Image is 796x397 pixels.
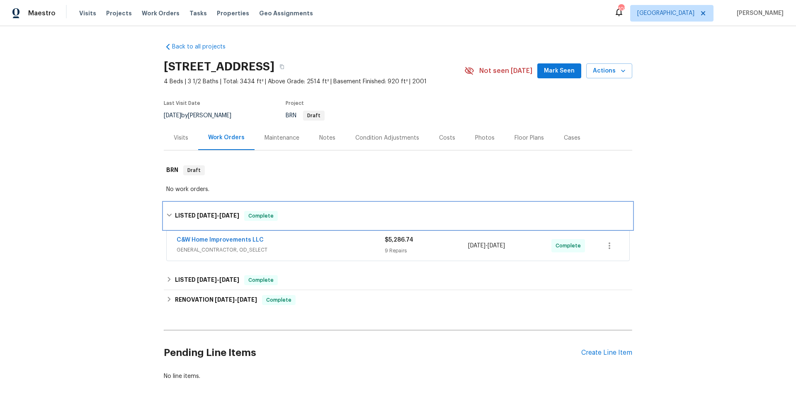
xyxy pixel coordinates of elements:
[166,165,178,175] h6: BRN
[488,243,505,249] span: [DATE]
[219,213,239,218] span: [DATE]
[564,134,580,142] div: Cases
[174,134,188,142] div: Visits
[164,77,464,86] span: 4 Beds | 3 1/2 Baths | Total: 3434 ft² | Above Grade: 2514 ft² | Basement Finished: 920 ft² | 2001
[184,166,204,174] span: Draft
[215,297,235,303] span: [DATE]
[189,10,207,16] span: Tasks
[304,113,324,118] span: Draft
[593,66,626,76] span: Actions
[164,111,241,121] div: by [PERSON_NAME]
[385,247,468,255] div: 9 Repairs
[479,67,532,75] span: Not seen [DATE]
[544,66,575,76] span: Mark Seen
[28,9,56,17] span: Maestro
[175,295,257,305] h6: RENOVATION
[556,242,584,250] span: Complete
[245,212,277,220] span: Complete
[175,211,239,221] h6: LISTED
[164,372,632,380] div: No line items.
[468,242,505,250] span: -
[245,276,277,284] span: Complete
[197,277,217,283] span: [DATE]
[581,349,632,357] div: Create Line Item
[733,9,784,17] span: [PERSON_NAME]
[237,297,257,303] span: [DATE]
[197,213,217,218] span: [DATE]
[175,275,239,285] h6: LISTED
[79,9,96,17] span: Visits
[215,297,257,303] span: -
[618,5,624,13] div: 107
[219,277,239,283] span: [DATE]
[259,9,313,17] span: Geo Assignments
[164,290,632,310] div: RENOVATION [DATE]-[DATE]Complete
[164,157,632,184] div: BRN Draft
[514,134,544,142] div: Floor Plans
[274,59,289,74] button: Copy Address
[586,63,632,79] button: Actions
[197,213,239,218] span: -
[164,334,581,372] h2: Pending Line Items
[197,277,239,283] span: -
[355,134,419,142] div: Condition Adjustments
[164,43,243,51] a: Back to all projects
[475,134,495,142] div: Photos
[142,9,180,17] span: Work Orders
[319,134,335,142] div: Notes
[286,113,325,119] span: BRN
[385,237,413,243] span: $5,286.74
[164,101,200,106] span: Last Visit Date
[166,185,630,194] div: No work orders.
[537,63,581,79] button: Mark Seen
[177,237,264,243] a: C&W Home Improvements LLC
[164,203,632,229] div: LISTED [DATE]-[DATE]Complete
[263,296,295,304] span: Complete
[265,134,299,142] div: Maintenance
[286,101,304,106] span: Project
[637,9,694,17] span: [GEOGRAPHIC_DATA]
[208,133,245,142] div: Work Orders
[164,113,181,119] span: [DATE]
[164,63,274,71] h2: [STREET_ADDRESS]
[106,9,132,17] span: Projects
[164,270,632,290] div: LISTED [DATE]-[DATE]Complete
[439,134,455,142] div: Costs
[217,9,249,17] span: Properties
[468,243,485,249] span: [DATE]
[177,246,385,254] span: GENERAL_CONTRACTOR, OD_SELECT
